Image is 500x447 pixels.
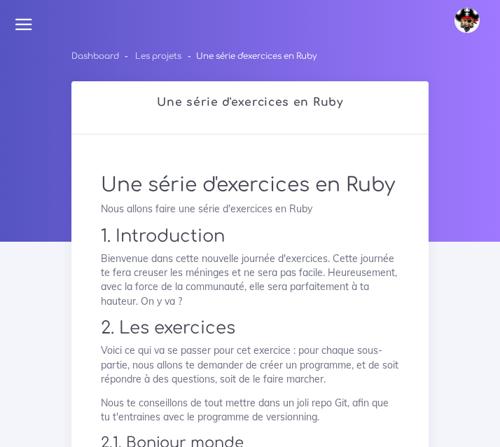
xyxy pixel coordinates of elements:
[101,252,399,308] p: Bienvenue dans cette nouvelle journée d'exercices. Cette journée te fera creuser les méninges et ...
[454,8,480,33] img: avatar
[135,52,181,61] a: Les projets
[71,52,119,61] a: Dashboard
[101,174,399,198] h1: Une série d'exercices en Ruby
[101,202,399,216] p: Nous allons faire une série d'exercices en Ruby
[101,226,399,247] h2: 1. Introduction
[181,49,317,64] li: Une série d'exercices en Ruby
[101,343,399,386] p: Voici ce qui va se passer pour cet exercice : pour chaque sous-partie, nous allons te demander de...
[101,318,399,338] h2: 2. Les exercices
[86,96,414,109] h2: Une série d'exercices en Ruby
[101,396,399,425] p: Nous te conseillons de tout mettre dans un joli repo Git, afin que tu t'entraines avec le program...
